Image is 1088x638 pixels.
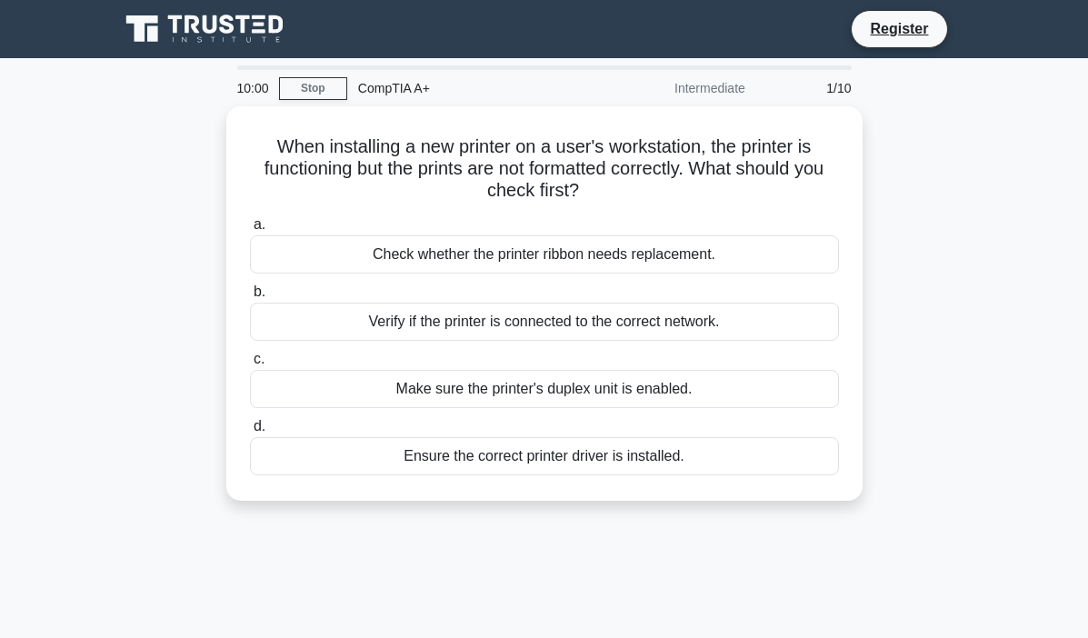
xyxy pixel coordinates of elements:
div: Verify if the printer is connected to the correct network. [250,303,839,341]
span: b. [254,284,265,299]
div: 1/10 [756,70,863,106]
span: d. [254,418,265,434]
span: c. [254,351,265,366]
div: Make sure the printer's duplex unit is enabled. [250,370,839,408]
div: CompTIA A+ [347,70,597,106]
div: Check whether the printer ribbon needs replacement. [250,235,839,274]
div: Ensure the correct printer driver is installed. [250,437,839,475]
div: Intermediate [597,70,756,106]
a: Stop [279,77,347,100]
h5: When installing a new printer on a user's workstation, the printer is functioning but the prints ... [248,135,841,203]
a: Register [859,17,939,40]
span: a. [254,216,265,232]
div: 10:00 [226,70,279,106]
